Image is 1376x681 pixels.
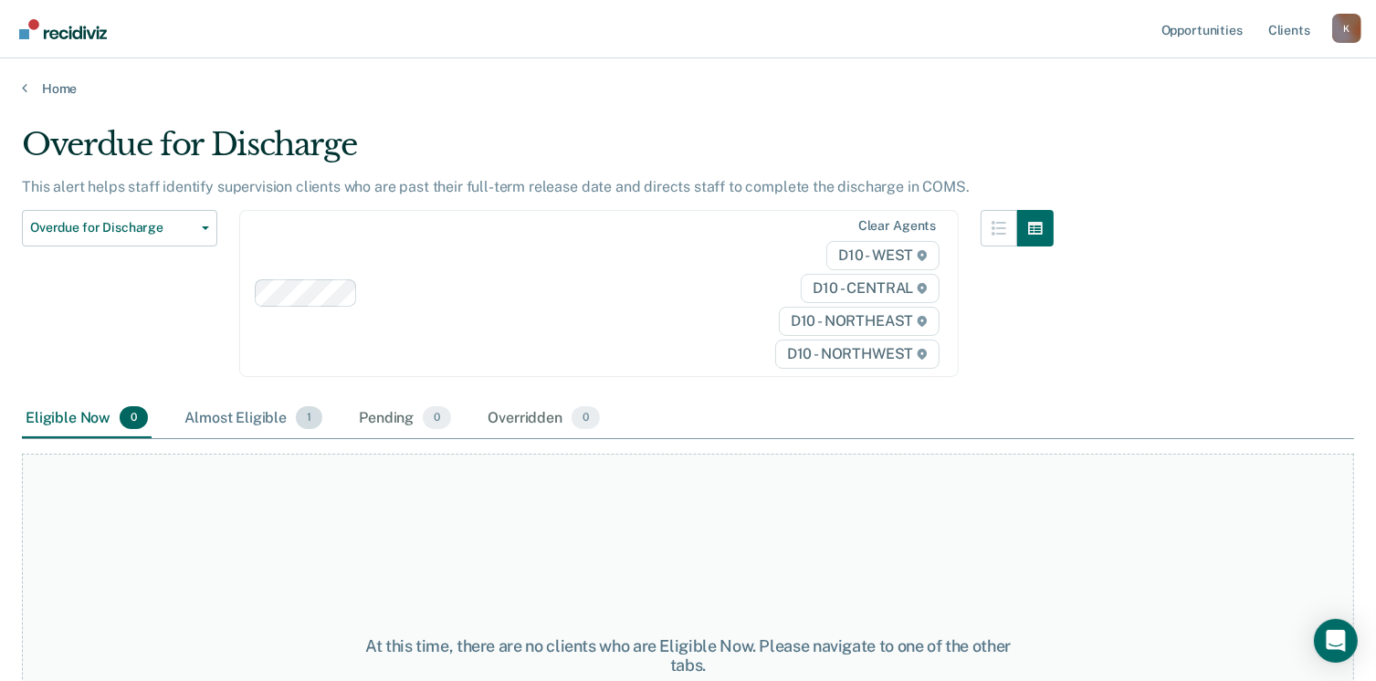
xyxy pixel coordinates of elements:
[779,307,940,336] span: D10 - NORTHEAST
[296,406,322,430] span: 1
[775,340,940,369] span: D10 - NORTHWEST
[355,399,455,439] div: Pending0
[1314,619,1358,663] div: Open Intercom Messenger
[572,406,600,430] span: 0
[355,636,1021,676] div: At this time, there are no clients who are Eligible Now. Please navigate to one of the other tabs.
[484,399,604,439] div: Overridden0
[22,178,970,195] p: This alert helps staff identify supervision clients who are past their full-term release date and...
[22,399,152,439] div: Eligible Now0
[120,406,148,430] span: 0
[801,274,940,303] span: D10 - CENTRAL
[826,241,940,270] span: D10 - WEST
[181,399,326,439] div: Almost Eligible1
[22,126,1054,178] div: Overdue for Discharge
[22,80,1354,97] a: Home
[423,406,451,430] span: 0
[22,210,217,246] button: Overdue for Discharge
[19,19,107,39] img: Recidiviz
[1332,14,1361,43] button: Profile dropdown button
[30,220,194,236] span: Overdue for Discharge
[1332,14,1361,43] div: K
[858,218,936,234] div: Clear agents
